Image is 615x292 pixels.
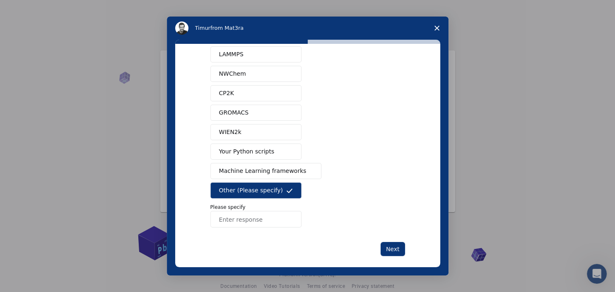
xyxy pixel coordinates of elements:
p: Please specify [210,203,405,211]
span: Machine Learning frameworks [219,167,306,175]
button: Your Python scripts [210,144,301,160]
span: Asistență [14,6,48,13]
span: from Mat3ra [210,25,244,31]
input: Enter response [210,211,301,227]
button: Machine Learning frameworks [210,163,322,179]
button: WIEN2k [210,124,301,140]
span: Other (Please specify) [219,186,283,195]
span: Timur [195,25,210,31]
span: Close survey [425,17,449,40]
span: CP2K [219,89,234,98]
button: LAMMPS [210,46,301,62]
button: GROMACS [210,105,301,121]
button: Next [381,242,405,256]
span: LAMMPS [219,50,244,59]
span: NWChem [219,69,246,78]
span: Your Python scripts [219,147,275,156]
button: Other (Please specify) [210,182,301,199]
button: CP2K [210,85,301,101]
span: GROMACS [219,108,249,117]
img: Profile image for Timur [175,22,188,35]
button: NWChem [210,66,301,82]
span: WIEN2k [219,128,241,136]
